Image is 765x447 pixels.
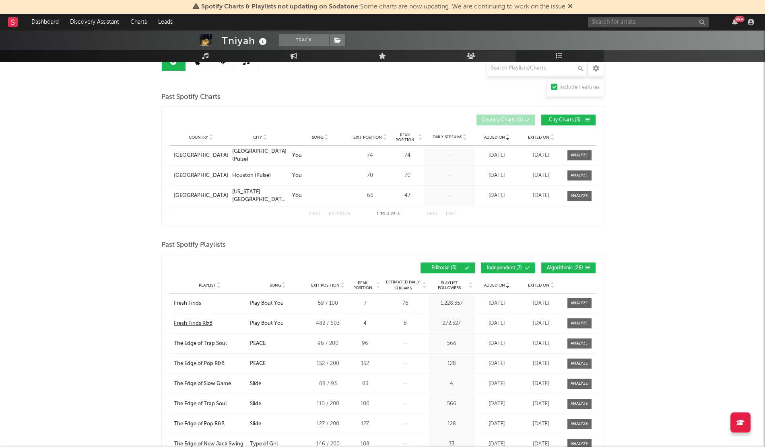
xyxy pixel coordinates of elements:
span: Country [189,135,208,140]
span: Editorial ( 3 ) [426,266,463,271]
div: The Edge of Trap Soul [174,400,227,408]
div: 76 [384,299,427,308]
div: 152 [350,360,380,368]
a: The Edge of Trap Soul [174,340,246,348]
span: of [391,212,396,216]
span: Peak Position [350,281,375,290]
button: Next [427,212,438,216]
div: 70 [392,172,423,180]
a: Houston (Pulse) [232,172,288,180]
div: 74 [352,152,388,160]
div: Houston (Pulse) [232,172,271,180]
div: [DATE] [477,192,517,200]
a: Fresh Finds R&B [174,320,246,328]
a: [GEOGRAPHIC_DATA] [174,152,228,160]
input: Search Playlists/Charts [487,60,587,76]
div: 482 / 603 [310,320,346,328]
div: [DATE] [521,360,561,368]
span: Added On [484,135,505,140]
a: The Edge of Pop R&B [174,360,246,368]
div: PEACE [250,360,266,368]
div: 1,228,357 [431,299,473,308]
button: Previous [329,212,350,216]
span: Country Charts ( 0 ) [482,118,523,123]
span: Added On [484,283,505,288]
div: [DATE] [477,400,517,408]
div: 566 [431,400,473,408]
div: The Edge of Pop R&B [174,420,225,428]
div: 152 / 200 [310,360,346,368]
button: 99+ [732,19,738,25]
span: Algorithmic ( 26 ) [546,266,584,271]
span: Past Spotify Playlists [161,240,226,250]
div: [DATE] [477,360,517,368]
div: Slide [250,380,261,388]
span: Past Spotify Charts [161,92,221,102]
button: Independent(7) [481,262,535,273]
a: Slide [250,400,305,408]
div: [DATE] [521,380,561,388]
div: The Edge of Trap Soul [174,340,227,348]
div: 127 / 200 [310,420,346,428]
span: Spotify Charts & Playlists not updating on Sodatone [201,4,358,10]
button: Algorithmic(26) [541,262,596,273]
span: Playlist [199,283,216,288]
div: [DATE] [521,299,561,308]
div: You [292,152,302,160]
a: Discovery Assistant [64,14,125,30]
span: Song [312,135,324,140]
div: [DATE] [477,299,517,308]
div: 100 [350,400,380,408]
a: Fresh Finds [174,299,246,308]
div: 47 [392,192,423,200]
div: 88 / 93 [310,380,346,388]
div: PEACE [250,340,266,348]
div: Include Features [559,83,600,92]
div: 566 [431,340,473,348]
div: Slide [250,420,261,428]
div: [DATE] [521,192,561,200]
div: [DATE] [477,420,517,428]
div: 74 [392,152,423,160]
a: Slide [250,380,305,388]
button: First [309,212,321,216]
span: Playlist Followers [431,281,468,290]
span: Song [270,283,281,288]
div: 8 [384,320,427,328]
a: You [292,172,348,180]
div: 70 [352,172,388,180]
a: [GEOGRAPHIC_DATA] [174,172,228,180]
span: Exited On [528,283,549,288]
a: [GEOGRAPHIC_DATA] [174,192,228,200]
a: The Edge of Pop R&B [174,420,246,428]
div: The Edge of Slow Game [174,380,231,388]
span: Exited On [528,135,549,140]
span: Estimated Daily Streams [384,279,422,291]
a: You [292,152,348,160]
div: [DATE] [477,320,517,328]
button: Country Charts(0) [476,115,535,125]
span: Daily Streams [433,134,462,140]
a: Dashboard [26,14,64,30]
div: 128 [431,420,473,428]
span: City [253,135,262,140]
button: Track [279,34,329,46]
div: Fresh Finds R&B [174,320,212,328]
a: Leads [153,14,178,30]
div: [DATE] [521,420,561,428]
a: Charts [125,14,153,30]
div: [DATE] [521,172,561,180]
div: 1 3 3 [366,209,410,219]
div: 59 / 100 [310,299,346,308]
div: [DATE] [477,340,517,348]
div: [DATE] [521,400,561,408]
div: 128 [431,360,473,368]
a: You [292,192,348,200]
div: 4 [350,320,380,328]
div: [DATE] [521,152,561,160]
a: The Edge of Slow Game [174,380,246,388]
a: [US_STATE][GEOGRAPHIC_DATA] (Pulse) [232,188,288,204]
